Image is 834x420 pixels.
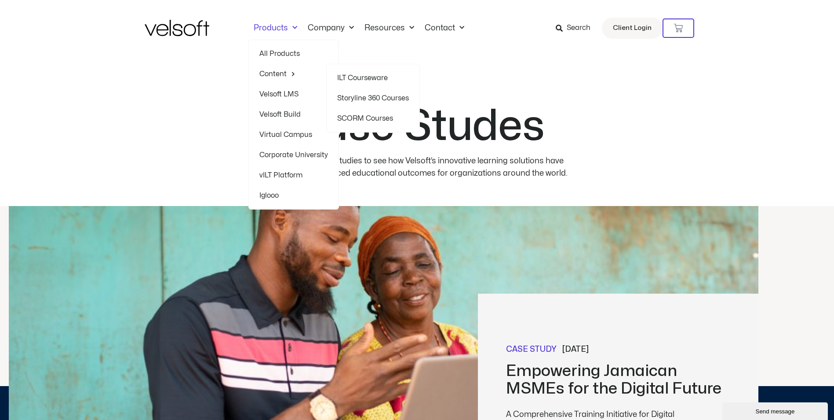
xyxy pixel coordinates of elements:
a: Storyline 360 Courses [337,88,409,108]
a: Client Login [602,18,663,39]
iframe: chat widget [722,401,830,420]
a: CompanyMenu Toggle [302,23,359,33]
a: Corporate University [259,145,328,165]
a: Iglooo [259,185,328,206]
a: ILT Courseware [337,68,409,88]
img: Velsoft Training Materials [145,20,209,36]
a: Velsoft Build [259,104,328,125]
a: All Products [259,44,328,64]
a: ResourcesMenu Toggle [359,23,419,33]
a: ContactMenu Toggle [419,23,470,33]
span: Client Login [613,22,652,34]
ul: ProductsMenu Toggle [248,40,339,210]
nav: Menu [248,23,470,33]
a: vILT Platform [259,165,328,185]
a: Virtual Campus [259,125,328,145]
a: ProductsMenu Toggle [248,23,302,33]
span: [DATE] [562,343,589,355]
h2: Empowering Jamaican MSMEs for the Digital Future [506,362,721,398]
a: SCORM Courses [337,108,409,129]
ul: ContentMenu Toggle [326,64,420,133]
p: Explore our case studies to see how Velsoft’s innovative learning solutions have significantly en... [263,155,571,180]
a: Case Study [506,343,557,355]
a: Velsoft LMS [259,84,328,104]
a: ContentMenu Toggle [259,64,328,84]
span: Search [567,22,590,34]
a: Search [556,21,597,36]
